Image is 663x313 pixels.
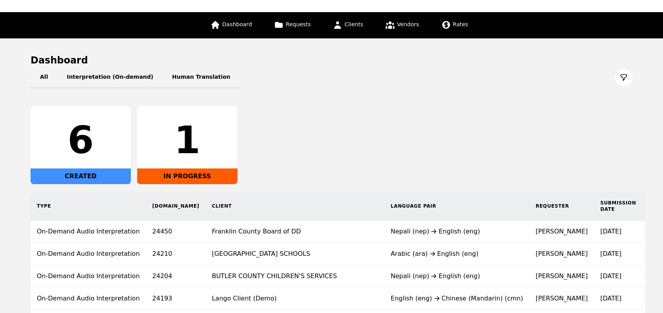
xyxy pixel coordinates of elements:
[391,271,523,281] div: Nepali (nep) English (eng)
[31,265,146,288] td: On-Demand Audio Interpretation
[57,67,163,89] button: Interpretation (On-demand)
[146,192,206,221] th: [DOMAIN_NAME]
[37,121,125,159] div: 6
[143,121,231,159] div: 1
[437,12,473,38] a: Rates
[391,249,523,259] div: Arabic (ara) English (eng)
[31,288,146,310] td: On-Demand Audio Interpretation
[146,288,206,310] td: 24193
[269,12,315,38] a: Requests
[391,294,523,303] div: English (eng) Chinese (Mandarin) (cmn)
[206,265,384,288] td: BUTLER COUNTY CHILDREN'S SERVICES
[529,243,594,265] td: [PERSON_NAME]
[31,54,632,67] h1: Dashboard
[31,221,146,243] td: On-Demand Audio Interpretation
[600,272,621,280] time: [DATE]
[397,21,419,27] span: Vendors
[222,21,252,27] span: Dashboard
[384,192,529,221] th: Language Pair
[529,288,594,310] td: [PERSON_NAME]
[380,12,424,38] a: Vendors
[146,243,206,265] td: 24210
[31,168,131,184] div: CREATED
[206,243,384,265] td: [GEOGRAPHIC_DATA] SCHOOLS
[529,265,594,288] td: [PERSON_NAME]
[453,21,468,27] span: Rates
[206,221,384,243] td: Franklin County Board of DD
[163,67,240,89] button: Human Translation
[137,168,237,184] div: IN PROGRESS
[615,69,632,86] button: Filter
[206,12,257,38] a: Dashboard
[31,192,146,221] th: Type
[146,221,206,243] td: 24450
[31,243,146,265] td: On-Demand Audio Interpretation
[206,288,384,310] td: Lango Client (Demo)
[600,228,621,235] time: [DATE]
[594,192,642,221] th: Submission Date
[328,12,368,38] a: Clients
[391,227,523,236] div: Nepali (nep) English (eng)
[286,21,311,27] span: Requests
[529,192,594,221] th: Requester
[31,67,57,89] button: All
[529,221,594,243] td: [PERSON_NAME]
[146,265,206,288] td: 24204
[600,295,621,302] time: [DATE]
[344,21,363,27] span: Clients
[206,192,384,221] th: Client
[600,250,621,257] time: [DATE]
